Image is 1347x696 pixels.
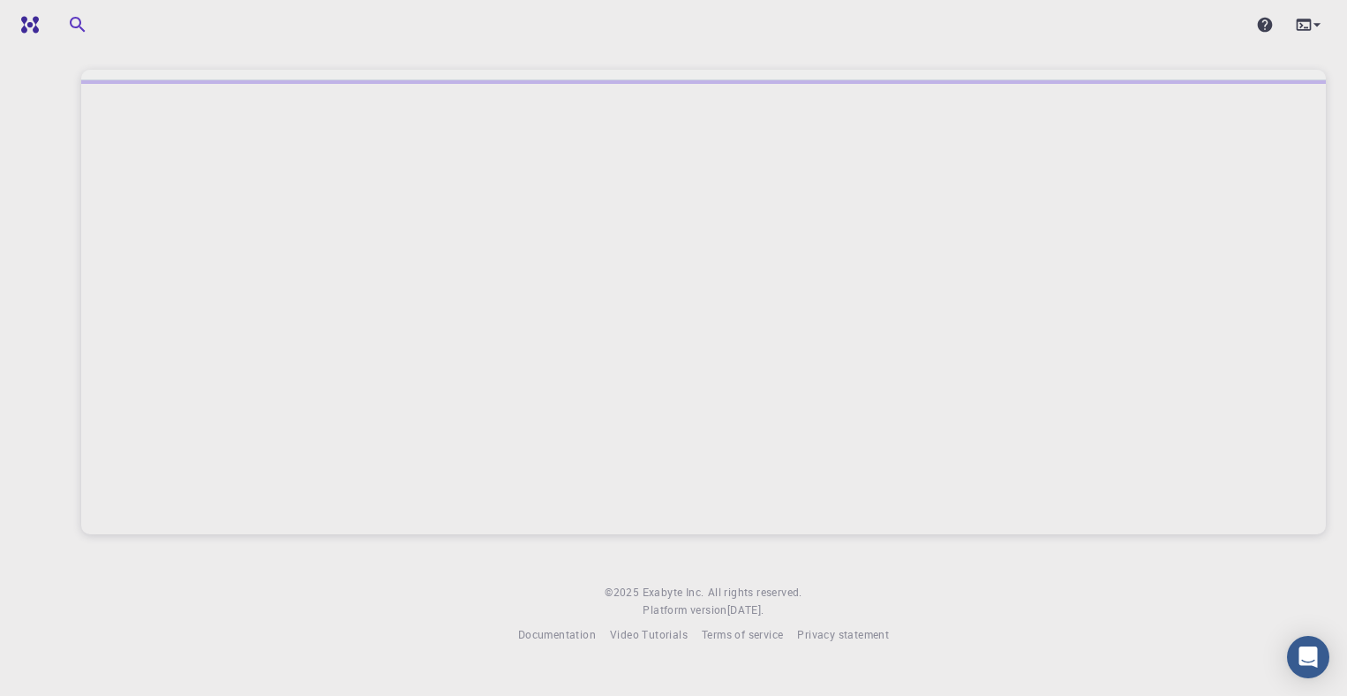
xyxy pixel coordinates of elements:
[643,601,726,619] span: Platform version
[643,585,704,599] span: Exabyte Inc.
[14,16,39,34] img: logo
[702,627,783,641] span: Terms of service
[797,626,889,644] a: Privacy statement
[702,626,783,644] a: Terms of service
[643,584,704,601] a: Exabyte Inc.
[727,602,764,617] span: [DATE] .
[518,627,596,641] span: Documentation
[797,627,889,641] span: Privacy statement
[610,626,688,644] a: Video Tutorials
[1287,636,1329,678] div: Open Intercom Messenger
[518,626,596,644] a: Documentation
[605,584,642,601] span: © 2025
[610,627,688,641] span: Video Tutorials
[708,584,802,601] span: All rights reserved.
[727,601,764,619] a: [DATE].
